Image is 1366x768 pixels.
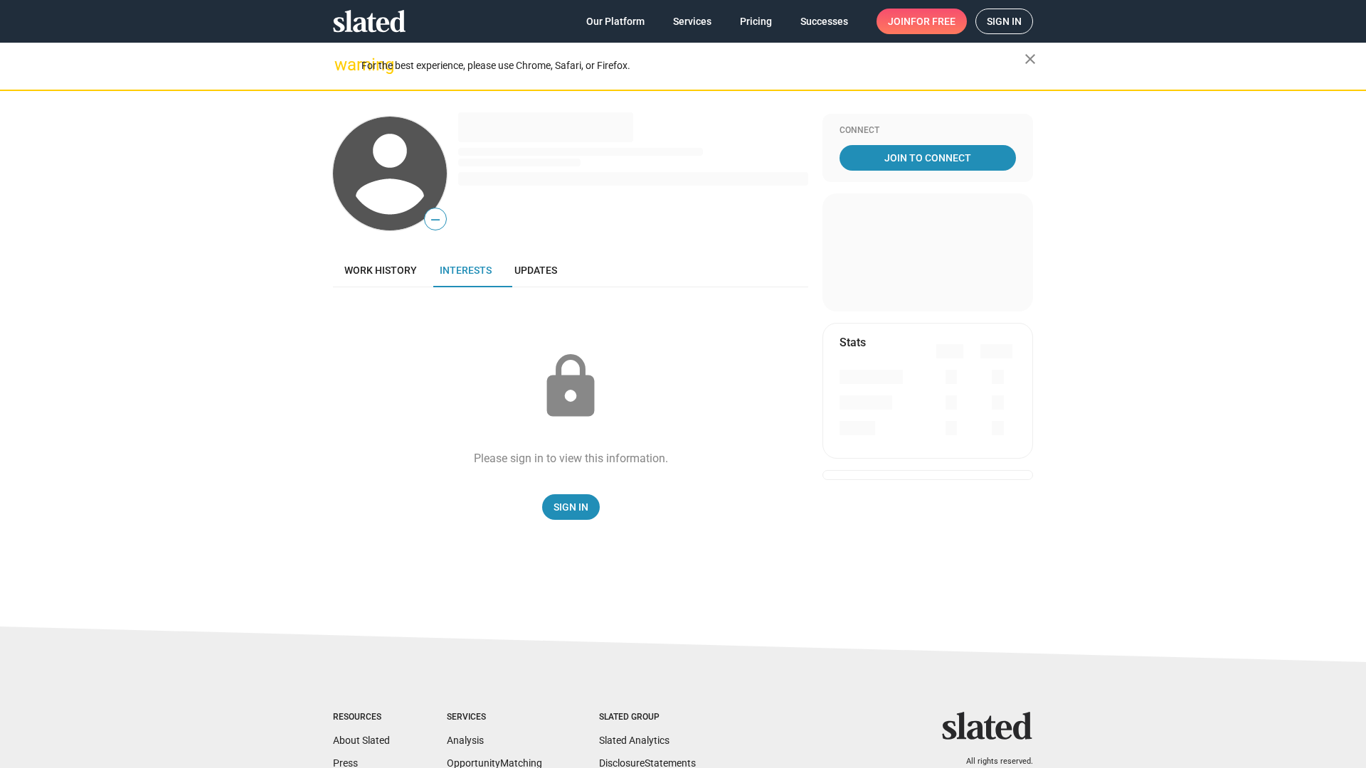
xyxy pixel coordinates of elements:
[789,9,859,34] a: Successes
[447,735,484,746] a: Analysis
[344,265,417,276] span: Work history
[800,9,848,34] span: Successes
[554,494,588,520] span: Sign In
[333,735,390,746] a: About Slated
[877,9,967,34] a: Joinfor free
[911,9,955,34] span: for free
[840,335,866,350] mat-card-title: Stats
[840,145,1016,171] a: Join To Connect
[514,265,557,276] span: Updates
[333,253,428,287] a: Work history
[447,712,542,723] div: Services
[440,265,492,276] span: Interests
[586,9,645,34] span: Our Platform
[333,712,390,723] div: Resources
[425,210,446,229] span: —
[888,9,955,34] span: Join
[361,56,1024,75] div: For the best experience, please use Chrome, Safari, or Firefox.
[334,56,351,73] mat-icon: warning
[729,9,783,34] a: Pricing
[542,494,600,520] a: Sign In
[740,9,772,34] span: Pricing
[842,145,1013,171] span: Join To Connect
[474,451,668,466] div: Please sign in to view this information.
[662,9,723,34] a: Services
[503,253,568,287] a: Updates
[599,712,696,723] div: Slated Group
[840,125,1016,137] div: Connect
[673,9,711,34] span: Services
[987,9,1022,33] span: Sign in
[575,9,656,34] a: Our Platform
[599,735,669,746] a: Slated Analytics
[535,351,606,422] mat-icon: lock
[975,9,1033,34] a: Sign in
[1022,50,1039,68] mat-icon: close
[428,253,503,287] a: Interests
